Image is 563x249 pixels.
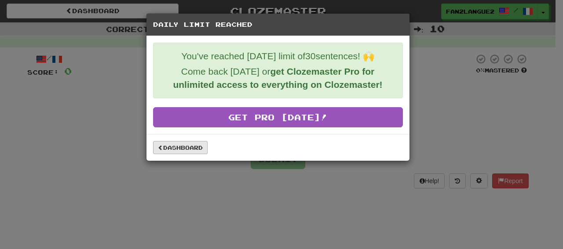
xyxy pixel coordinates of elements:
[173,66,382,90] strong: get Clozemaster Pro for unlimited access to everything on Clozemaster!
[153,107,403,127] a: Get Pro [DATE]!
[160,50,396,63] p: You've reached [DATE] limit of 30 sentences! 🙌
[153,20,403,29] h5: Daily Limit Reached
[160,65,396,91] p: Come back [DATE] or
[153,141,208,154] a: Dashboard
